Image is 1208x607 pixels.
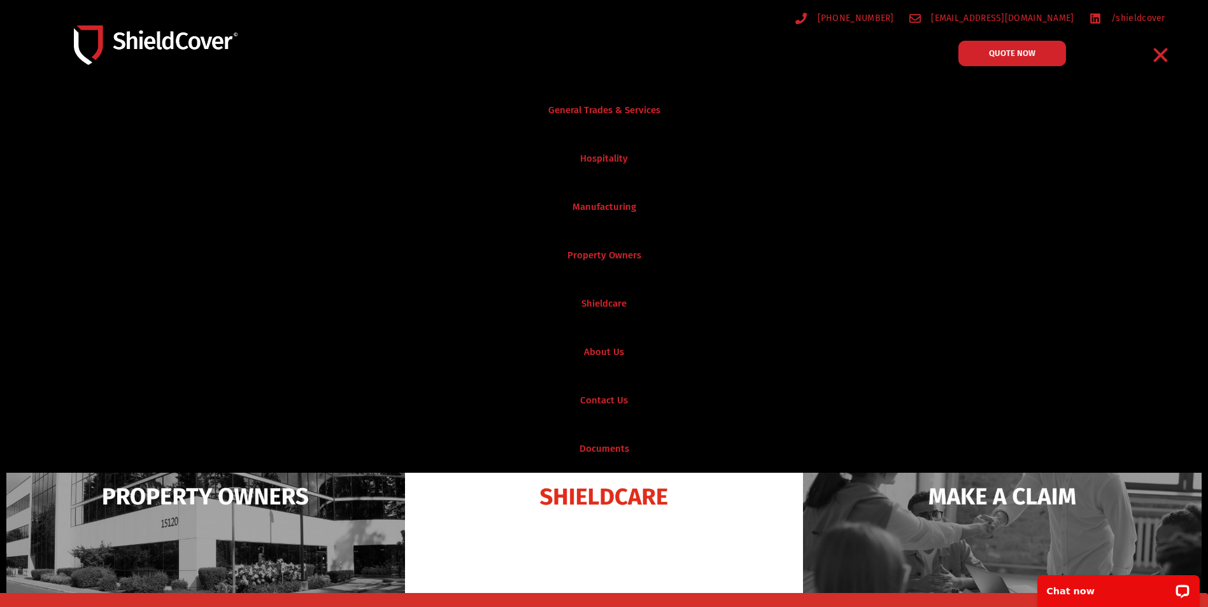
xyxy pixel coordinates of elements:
[814,10,894,26] span: [PHONE_NUMBER]
[958,41,1066,66] a: QUOTE NOW
[74,25,238,66] img: Shield-Cover-Underwriting-Australia-logo-full
[1146,40,1176,70] div: Menu Toggle
[1108,10,1165,26] span: /shieldcover
[795,10,894,26] a: [PHONE_NUMBER]
[1090,10,1165,26] a: /shieldcover
[1029,567,1208,607] iframe: LiveChat chat widget
[989,49,1035,57] span: QUOTE NOW
[928,10,1074,26] span: [EMAIL_ADDRESS][DOMAIN_NAME]
[909,10,1074,26] a: [EMAIL_ADDRESS][DOMAIN_NAME]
